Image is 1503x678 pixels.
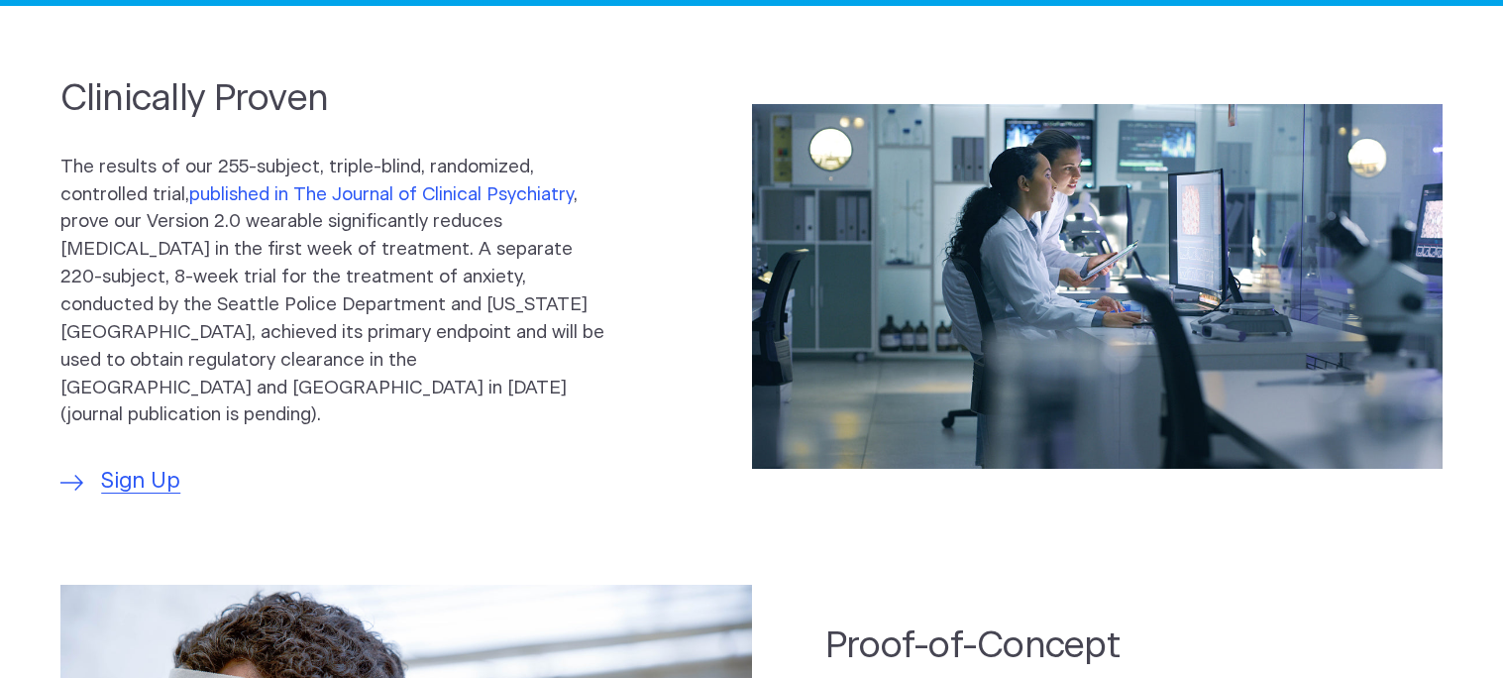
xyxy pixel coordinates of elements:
[189,185,574,204] a: published in The Journal of Clinical Psychiatry
[101,466,180,499] span: Sign Up
[60,154,604,429] p: The results of our 255-subject, triple-blind, randomized, controlled trial, , prove our Version 2...
[60,466,181,499] a: Sign Up
[825,621,1369,670] h2: Proof-of-Concept
[60,74,604,123] h2: Clinically Proven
